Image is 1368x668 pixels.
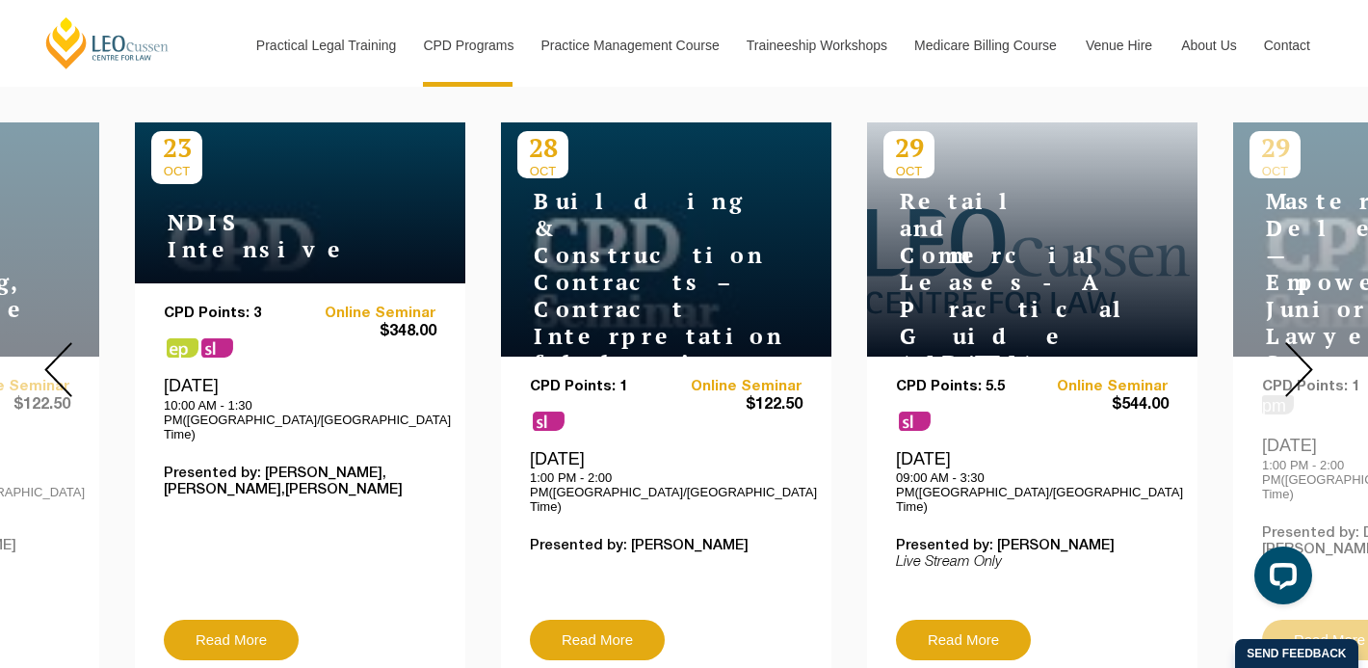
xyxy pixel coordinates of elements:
[164,375,436,441] div: [DATE]
[533,412,565,431] span: sl
[530,379,667,395] p: CPD Points: 1
[408,4,526,87] a: CPD Programs
[1167,4,1250,87] a: About Us
[896,554,1169,571] p: Live Stream Only
[667,379,803,395] a: Online Seminar
[242,4,409,87] a: Practical Legal Training
[667,395,803,415] span: $122.50
[301,306,437,322] a: Online Seminar
[1239,539,1320,620] iframe: LiveChat chat widget
[732,4,900,87] a: Traineeship Workshops
[151,209,392,263] h4: NDIS Intensive
[517,131,568,164] p: 28
[517,188,758,404] h4: Building & Construction Contracts – Contract Interpretation following Pafburn
[530,470,802,514] p: 1:00 PM - 2:00 PM([GEOGRAPHIC_DATA]/[GEOGRAPHIC_DATA] Time)
[530,538,802,554] p: Presented by: [PERSON_NAME]
[151,131,202,164] p: 23
[167,338,198,358] span: ps
[530,448,802,514] div: [DATE]
[1033,379,1170,395] a: Online Seminar
[1285,342,1313,397] img: Next
[164,466,436,498] p: Presented by: [PERSON_NAME],[PERSON_NAME],[PERSON_NAME]
[164,306,301,322] p: CPD Points: 3
[900,4,1071,87] a: Medicare Billing Course
[44,342,72,397] img: Prev
[164,620,299,660] a: Read More
[1071,4,1167,87] a: Venue Hire
[883,164,934,178] span: OCT
[301,322,437,342] span: $348.00
[530,620,665,660] a: Read More
[896,470,1169,514] p: 09:00 AM - 3:30 PM([GEOGRAPHIC_DATA]/[GEOGRAPHIC_DATA] Time)
[883,131,934,164] p: 29
[896,379,1033,395] p: CPD Points: 5.5
[43,15,171,70] a: [PERSON_NAME] Centre for Law
[1250,4,1325,87] a: Contact
[896,538,1169,554] p: Presented by: [PERSON_NAME]
[527,4,732,87] a: Practice Management Course
[201,338,233,358] span: sl
[517,164,568,178] span: OCT
[899,412,931,431] span: sl
[1033,395,1170,415] span: $544.00
[883,188,1124,377] h4: Retail and Commercial Leases - A Practical Guide ([DATE])
[151,164,202,178] span: OCT
[896,620,1031,660] a: Read More
[896,448,1169,514] div: [DATE]
[164,398,436,441] p: 10:00 AM - 1:30 PM([GEOGRAPHIC_DATA]/[GEOGRAPHIC_DATA] Time)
